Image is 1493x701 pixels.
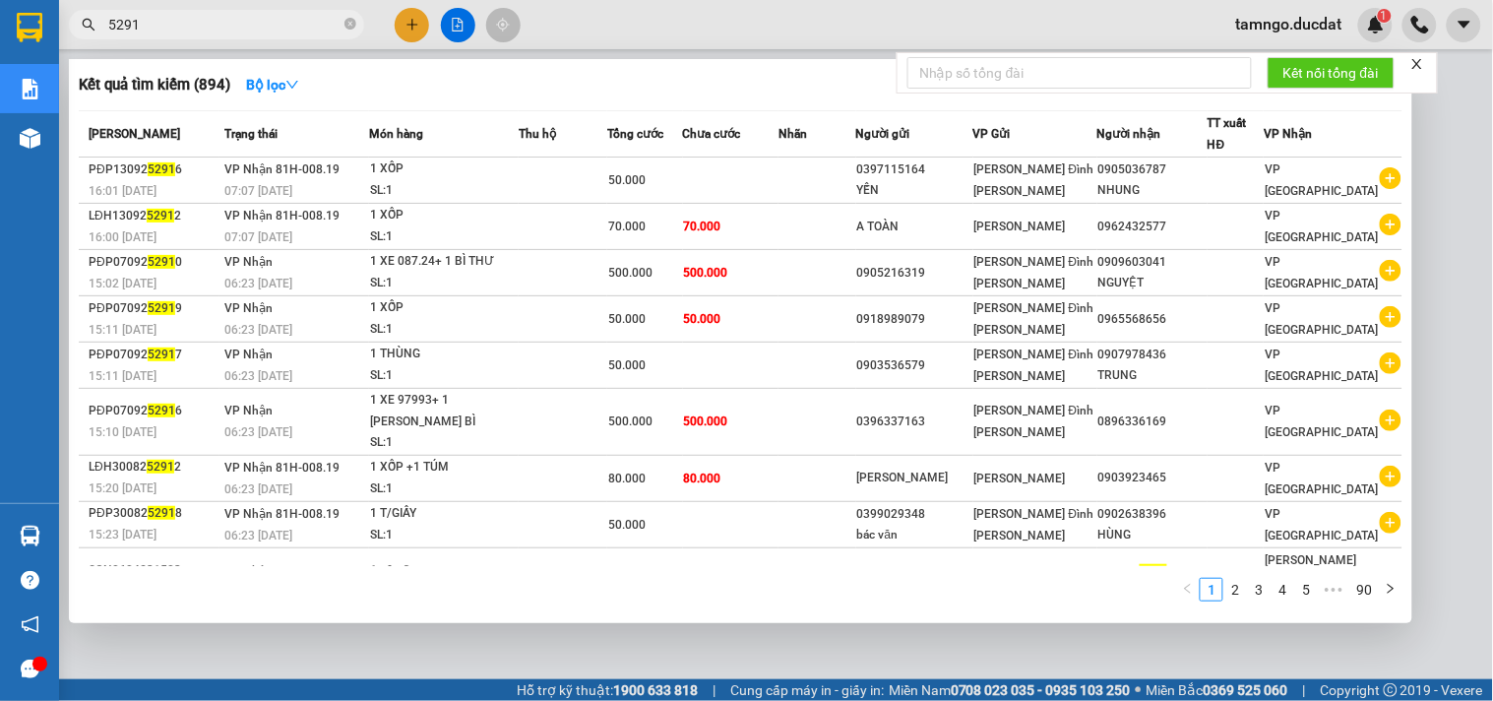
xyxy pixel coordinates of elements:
[974,301,1094,337] span: [PERSON_NAME] Đình [PERSON_NAME]
[1379,578,1402,602] li: Next Page
[857,159,972,180] div: 0397115164
[1097,127,1161,141] span: Người nhận
[1272,579,1293,601] a: 4
[224,230,292,244] span: 07:07 [DATE]
[20,128,40,149] img: warehouse-icon
[1264,127,1312,141] span: VP Nhận
[907,57,1252,89] input: Nhập số tổng đài
[370,560,518,582] div: 1 xốp Cr
[230,69,315,100] button: Bộ lọcdown
[1380,167,1401,189] span: plus-circle
[857,355,972,376] div: 0903536579
[21,615,39,634] span: notification
[370,432,518,454] div: SL: 1
[857,412,972,432] div: 0396337163
[973,127,1011,141] span: VP Gửi
[224,323,292,337] span: 06:23 [DATE]
[1265,209,1378,244] span: VP [GEOGRAPHIC_DATA]
[1224,579,1246,601] a: 2
[224,369,292,383] span: 06:23 [DATE]
[224,348,273,361] span: VP Nhận
[1176,578,1200,602] li: Previous Page
[608,518,646,532] span: 50.000
[1385,583,1397,595] span: right
[857,468,972,488] div: [PERSON_NAME]
[89,560,218,581] div: SGN0604231503
[1283,62,1379,84] span: Kết nối tổng đài
[148,255,175,269] span: 5291
[147,460,174,474] span: 5291
[370,319,518,341] div: SL: 1
[89,323,156,337] span: 15:11 [DATE]
[370,344,518,365] div: 1 THÙNG
[974,507,1094,542] span: [PERSON_NAME] Đình [PERSON_NAME]
[974,472,1066,485] span: [PERSON_NAME]
[148,301,175,315] span: 5291
[1098,561,1207,582] div: 091743
[1248,579,1270,601] a: 3
[224,482,292,496] span: 06:23 [DATE]
[89,159,218,180] div: PĐP13092 6
[1380,410,1401,431] span: plus-circle
[246,77,299,93] strong: Bộ lọc
[519,127,556,141] span: Thu hộ
[224,461,340,475] span: VP Nhận 81H-008.19
[608,173,646,187] span: 50.000
[1380,214,1401,235] span: plus-circle
[344,16,356,34] span: close-circle
[1176,578,1200,602] button: left
[89,369,156,383] span: 15:11 [DATE]
[974,220,1066,233] span: [PERSON_NAME]
[1098,309,1207,330] div: 0965568656
[224,127,278,141] span: Trạng thái
[1098,525,1207,545] div: HÙNG
[370,180,518,202] div: SL: 1
[684,266,728,280] span: 500.000
[148,162,175,176] span: 5291
[82,18,95,32] span: search
[1098,252,1207,273] div: 0909603041
[370,226,518,248] div: SL: 1
[370,390,518,432] div: 1 XE 97993+ 1 [PERSON_NAME] BÌ
[21,571,39,590] span: question-circle
[1265,301,1378,337] span: VP [GEOGRAPHIC_DATA]
[1098,504,1207,525] div: 0902638396
[21,660,39,678] span: message
[224,564,339,578] span: VP Nhận 81B-016.62
[224,507,340,521] span: VP Nhận 81H-008.19
[1247,578,1271,602] li: 3
[370,159,518,180] div: 1 XỐP
[1265,162,1378,198] span: VP [GEOGRAPHIC_DATA]
[1410,57,1424,71] span: close
[1182,583,1194,595] span: left
[974,564,1088,600] span: VP [GEOGRAPHIC_DATA]
[1380,466,1401,487] span: plus-circle
[224,301,273,315] span: VP Nhận
[370,297,518,319] div: 1 XỐP
[224,209,340,223] span: VP Nhận 81H-008.19
[1380,512,1401,534] span: plus-circle
[1265,348,1378,383] span: VP [GEOGRAPHIC_DATA]
[89,481,156,495] span: 15:20 [DATE]
[79,75,230,96] h3: Kết quả tìm kiếm ( 894 )
[857,217,972,237] div: A TOÀN
[1294,578,1318,602] li: 5
[1265,404,1378,439] span: VP [GEOGRAPHIC_DATA]
[684,472,721,485] span: 80.000
[148,348,175,361] span: 5291
[974,348,1094,383] span: [PERSON_NAME] Đình [PERSON_NAME]
[974,404,1094,439] span: [PERSON_NAME] Đình [PERSON_NAME]
[974,162,1094,198] span: [PERSON_NAME] Đình [PERSON_NAME]
[370,365,518,387] div: SL: 1
[89,230,156,244] span: 16:00 [DATE]
[1265,507,1378,542] span: VP [GEOGRAPHIC_DATA]
[89,503,218,524] div: PĐP30082 8
[857,525,972,545] div: bác văn
[370,503,518,525] div: 1 T/GIẤY
[1349,578,1379,602] li: 90
[370,205,518,226] div: 1 XỐP
[224,404,273,417] span: VP Nhận
[89,457,218,478] div: LĐH30082 2
[1318,578,1349,602] li: Next 5 Pages
[608,220,646,233] span: 70.000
